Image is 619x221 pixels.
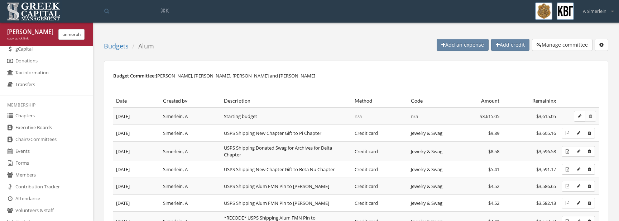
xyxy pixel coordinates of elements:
[221,195,352,212] td: USPS Shipping Alum FMN Pin to [PERSON_NAME]
[536,130,556,136] span: $3,605.16
[491,39,529,51] button: Add credit
[116,166,130,173] span: [DATE]
[458,97,499,104] div: Amount
[488,130,499,136] span: $9.89
[224,97,349,104] div: Description
[221,161,352,178] td: USPS Shipping New Chapter Gift to Beta Nu Chapter
[116,148,130,155] span: [DATE]
[480,113,499,119] span: $3,615.05
[488,166,499,173] span: $5.41
[437,39,489,51] button: Add an expense
[163,97,218,104] div: Created by
[408,142,455,161] td: Jewelry & Swag
[352,178,408,195] td: Credit card
[163,200,188,206] span: Simerlein, A
[408,195,455,212] td: Jewelry & Swag
[221,125,352,142] td: USPS Shipping New Chapter Gift to Pi Chapter
[116,183,130,189] span: [DATE]
[58,29,85,40] button: unmorph
[116,130,130,136] span: [DATE]
[163,183,188,189] span: Simerlein, A
[355,97,405,104] div: Method
[408,161,455,178] td: Jewelry & Swag
[352,161,408,178] td: Credit card
[352,142,408,161] td: Credit card
[536,148,556,155] span: $3,596.58
[116,200,130,206] span: [DATE]
[352,108,408,125] td: n/a
[536,183,556,189] span: $3,586.65
[352,195,408,212] td: Credit card
[104,42,129,50] a: Budgets
[408,108,455,125] td: n/a
[163,148,188,155] span: Simerlein, A
[221,178,352,195] td: USPS Shipping Alum FMN Pin to [PERSON_NAME]
[352,125,408,142] td: Credit card
[163,113,188,119] span: Simerlein, A
[583,8,606,15] span: A Simerlein
[7,28,53,36] div: [PERSON_NAME] Simerlein
[578,3,614,15] div: A Simerlein
[221,142,352,161] td: USPS Shipping Donated Swag for Archives for Delta Chapter
[113,72,599,80] p: [PERSON_NAME], [PERSON_NAME], [PERSON_NAME] and [PERSON_NAME]
[116,97,157,104] div: Date
[488,148,499,155] span: $8.58
[129,42,154,51] li: Alum
[411,97,452,104] div: Code
[408,125,455,142] td: Jewelry & Swag
[163,130,188,136] span: Simerlein, A
[532,39,592,51] button: Manage committee
[7,36,53,41] div: copy quick link
[536,166,556,173] span: $3,591.17
[160,7,169,14] span: ⌘K
[113,72,156,79] span: Budget Committee:
[221,108,352,125] td: Starting budget
[488,200,499,206] span: $4.52
[163,166,188,173] span: Simerlein, A
[536,113,556,119] span: $3,615.05
[505,97,556,104] div: Remaining
[488,183,499,189] span: $4.52
[116,113,130,119] span: [DATE]
[536,200,556,206] span: $3,582.13
[408,178,455,195] td: Jewelry & Swag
